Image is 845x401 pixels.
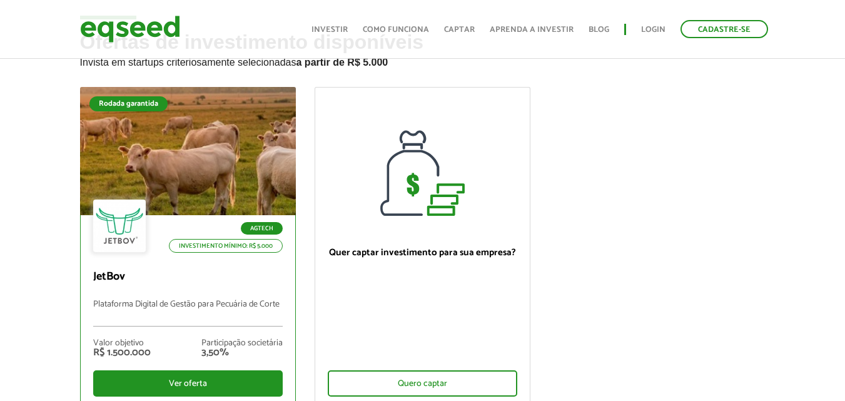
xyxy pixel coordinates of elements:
[296,57,388,68] strong: a partir de R$ 5.000
[201,339,283,348] div: Participação societária
[93,339,151,348] div: Valor objetivo
[311,26,348,34] a: Investir
[93,270,283,284] p: JetBov
[93,348,151,358] div: R$ 1.500.000
[80,31,766,87] h2: Ofertas de investimento disponíveis
[589,26,609,34] a: Blog
[328,370,517,397] div: Quero captar
[328,247,517,258] p: Quer captar investimento para sua empresa?
[93,300,283,327] p: Plataforma Digital de Gestão para Pecuária de Corte
[681,20,768,38] a: Cadastre-se
[444,26,475,34] a: Captar
[201,348,283,358] div: 3,50%
[80,13,180,46] img: EqSeed
[89,96,168,111] div: Rodada garantida
[490,26,574,34] a: Aprenda a investir
[641,26,665,34] a: Login
[93,370,283,397] div: Ver oferta
[363,26,429,34] a: Como funciona
[241,222,283,235] p: Agtech
[169,239,283,253] p: Investimento mínimo: R$ 5.000
[80,53,766,68] p: Invista em startups criteriosamente selecionadas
